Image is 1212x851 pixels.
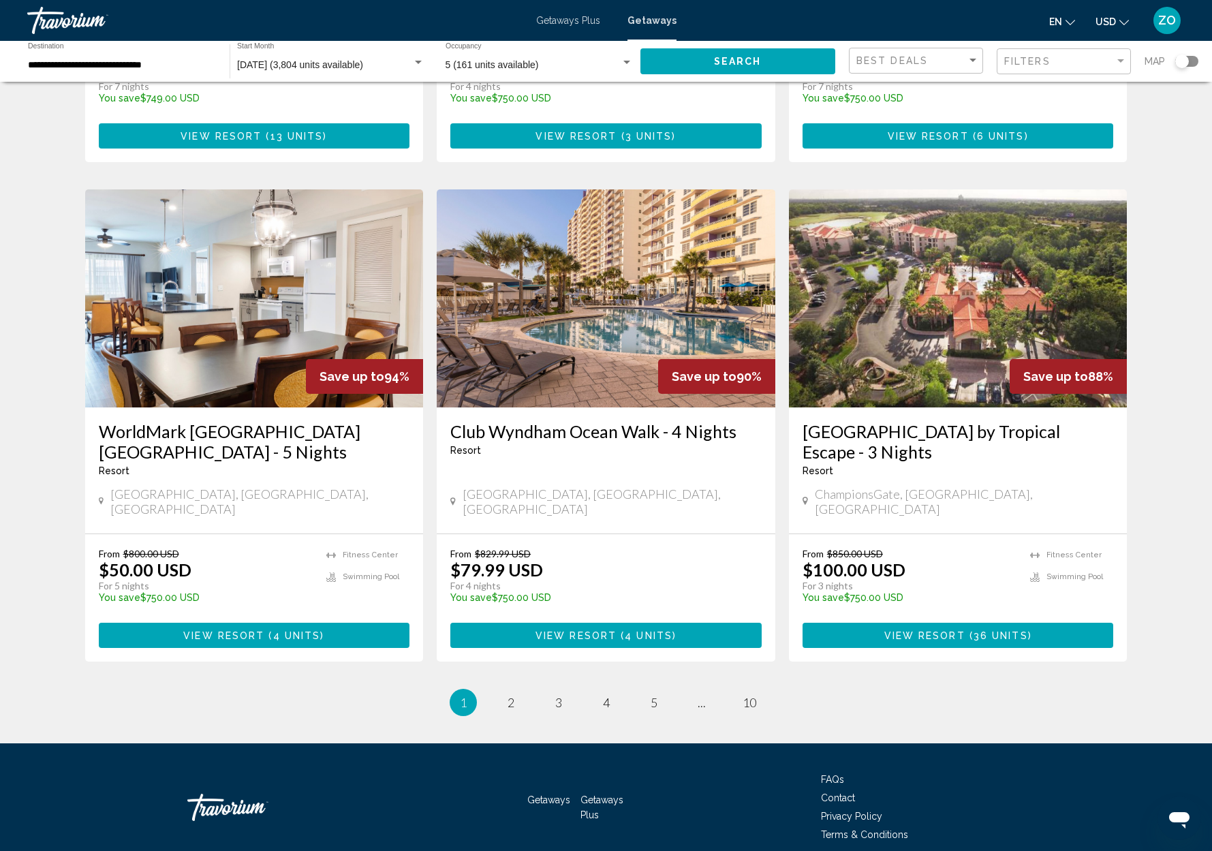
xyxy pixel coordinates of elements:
[99,123,410,149] button: View Resort(13 units)
[640,48,836,74] button: Search
[85,189,424,407] img: 5945I01X.jpg
[977,131,1025,142] span: 6 units
[658,359,775,394] div: 90%
[1149,6,1185,35] button: User Menu
[99,548,120,559] span: From
[237,59,363,70] span: [DATE] (3,804 units available)
[580,794,623,820] a: Getaways Plus
[803,465,833,476] span: Resort
[815,486,1113,516] span: ChampionsGate, [GEOGRAPHIC_DATA], [GEOGRAPHIC_DATA]
[320,369,384,384] span: Save up to
[1096,12,1129,31] button: Change currency
[603,695,610,710] span: 4
[450,559,543,580] p: $79.99 USD
[803,580,1017,592] p: For 3 nights
[446,59,539,70] span: 5 (161 units available)
[1049,16,1062,27] span: en
[617,131,677,142] span: ( )
[1023,369,1088,384] span: Save up to
[450,123,762,149] button: View Resort(3 units)
[965,630,1032,641] span: ( )
[181,131,262,142] span: View Resort
[450,445,481,456] span: Resort
[450,93,666,104] p: $750.00 USD
[99,93,313,104] p: $749.00 USD
[262,131,327,142] span: ( )
[508,695,514,710] span: 2
[555,695,562,710] span: 3
[437,189,775,407] img: 5998O01X.jpg
[535,131,617,142] span: View Resort
[187,787,324,828] a: Travorium
[974,630,1028,641] span: 36 units
[343,551,398,559] span: Fitness Center
[527,794,570,805] a: Getaways
[99,421,410,462] h3: WorldMark [GEOGRAPHIC_DATA] [GEOGRAPHIC_DATA] - 5 Nights
[821,811,882,822] a: Privacy Policy
[1010,359,1127,394] div: 88%
[99,592,313,603] p: $750.00 USD
[463,486,762,516] span: [GEOGRAPHIC_DATA], [GEOGRAPHIC_DATA], [GEOGRAPHIC_DATA]
[1158,14,1176,27] span: ZO
[625,131,672,142] span: 3 units
[85,689,1128,716] ul: Pagination
[803,80,1017,93] p: For 7 nights
[969,131,1029,142] span: ( )
[450,592,748,603] p: $750.00 USD
[123,548,179,559] span: $800.00 USD
[617,630,677,641] span: ( )
[803,93,844,104] span: You save
[1157,796,1201,840] iframe: Button to launch messaging window
[99,580,313,592] p: For 5 nights
[803,421,1114,462] a: [GEOGRAPHIC_DATA] by Tropical Escape - 3 Nights
[803,592,1017,603] p: $750.00 USD
[450,623,762,648] button: View Resort(4 units)
[99,465,129,476] span: Resort
[884,630,965,641] span: View Resort
[821,829,908,840] a: Terms & Conditions
[99,559,191,580] p: $50.00 USD
[450,548,471,559] span: From
[1145,52,1165,71] span: Map
[99,592,140,603] span: You save
[536,15,600,26] a: Getaways Plus
[460,695,467,710] span: 1
[450,80,666,93] p: For 4 nights
[27,7,523,34] a: Travorium
[183,630,264,641] span: View Resort
[997,48,1131,76] button: Filter
[343,572,399,581] span: Swimming Pool
[672,369,736,384] span: Save up to
[99,623,410,648] button: View Resort(4 units)
[803,548,824,559] span: From
[627,15,677,26] a: Getaways
[1046,551,1102,559] span: Fitness Center
[1046,572,1103,581] span: Swimming Pool
[475,548,531,559] span: $829.99 USD
[1049,12,1075,31] button: Change language
[827,548,883,559] span: $850.00 USD
[789,189,1128,407] img: RX07E01X.jpg
[264,630,324,641] span: ( )
[651,695,657,710] span: 5
[888,131,969,142] span: View Resort
[450,421,762,442] a: Club Wyndham Ocean Walk - 4 Nights
[535,630,617,641] span: View Resort
[803,623,1114,648] button: View Resort(36 units)
[821,774,844,785] span: FAQs
[714,57,762,67] span: Search
[803,123,1114,149] button: View Resort(6 units)
[273,630,321,641] span: 4 units
[1096,16,1116,27] span: USD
